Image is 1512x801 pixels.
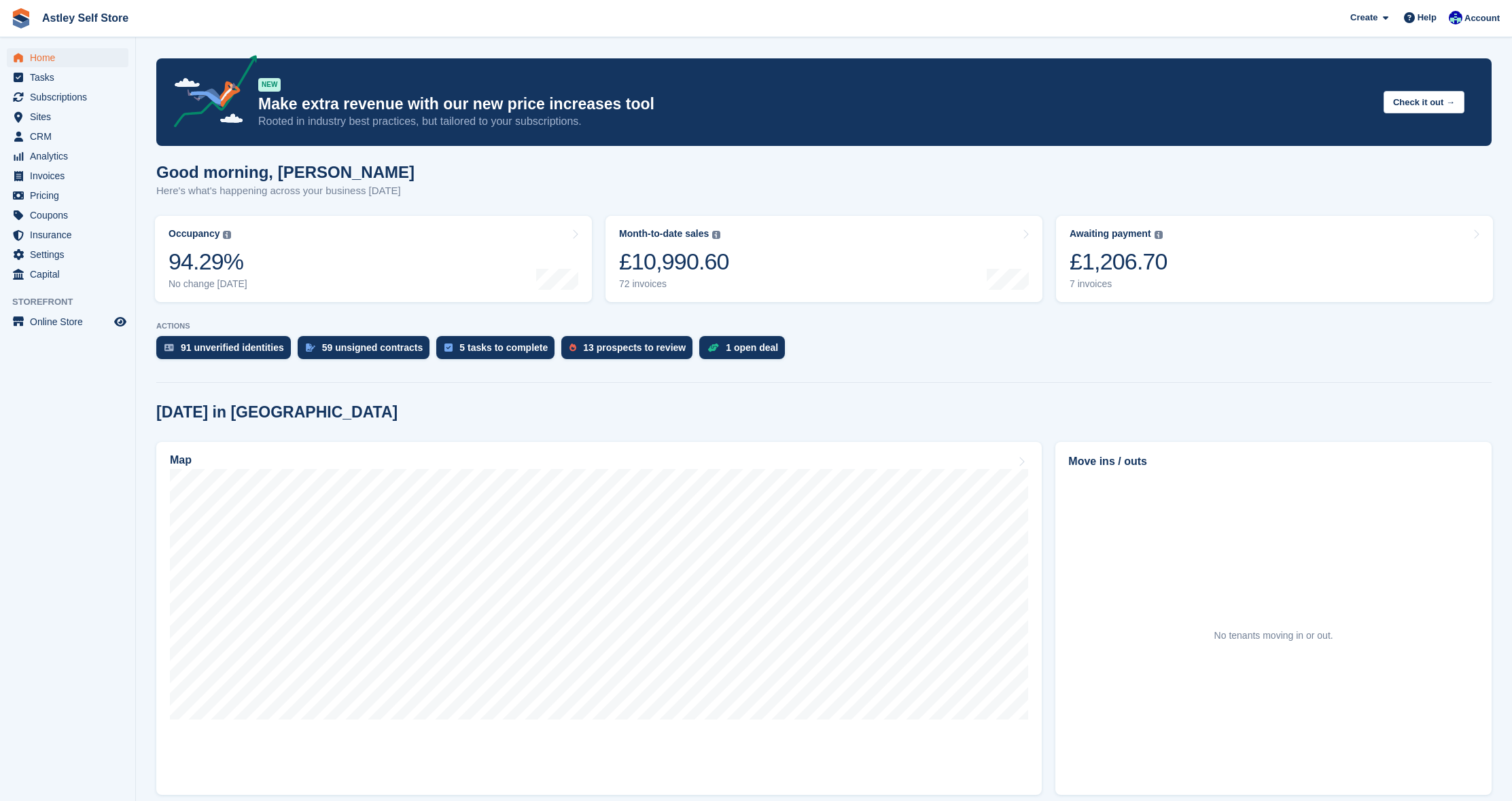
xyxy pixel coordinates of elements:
[1418,11,1437,24] span: Help
[30,68,111,87] span: Tasks
[7,166,128,185] a: menu
[30,147,111,166] span: Analytics
[162,55,258,132] img: price-adjustments-announcement-icon-8257ccfd72463d97f412b2fc003d46551f7dbcb40ab6d574587a9cd5c0d94...
[1070,248,1167,276] div: £1,206.70
[1068,453,1479,470] h2: Move ins / outs
[583,342,686,353] div: 13 prospects to review
[156,442,1042,795] a: Map
[156,163,415,181] h1: Good morning, [PERSON_NAME]
[30,312,111,331] span: Online Store
[30,166,111,185] span: Invoices
[7,225,128,244] a: menu
[1056,216,1493,302] a: Awaiting payment £1,206.70 7 invoices
[156,403,398,422] h2: [DATE] in [GEOGRAPHIC_DATA]
[569,343,576,352] img: prospect-51fa495bee0391a8d652442698ab0144808aea92771e9ea1ae160a38d050c398.svg
[30,265,111,284] span: Capital
[1070,278,1167,290] div: 7 invoices
[306,343,315,352] img: contract_signature_icon-13c848040528278c33f63329250d36e43548de30e8caae1d1a13099fd9432cc5.svg
[12,295,135,309] span: Storefront
[322,342,423,353] div: 59 unsigned contracts
[156,322,1492,331] p: ACTIONS
[1214,629,1333,643] div: No tenants moving in or out.
[1449,11,1462,24] img: Gemma Parkinson
[619,228,709,240] div: Month-to-date sales
[258,78,281,92] div: NEW
[156,183,415,199] p: Here's what's happening across your business [DATE]
[30,48,111,67] span: Home
[30,206,111,225] span: Coupons
[298,336,437,366] a: 59 unsigned contracts
[181,342,284,353] div: 91 unverified identities
[436,336,561,366] a: 5 tasks to complete
[30,127,111,146] span: CRM
[561,336,699,366] a: 13 prospects to review
[112,314,128,330] a: Preview store
[444,343,453,352] img: task-75834270c22a3079a89374b754ae025e5fb1db73e45f91037f5363f120a921f8.svg
[1464,12,1500,25] span: Account
[30,186,111,205] span: Pricing
[1155,231,1163,239] img: icon-info-grey-7440780725fd019a000dd9b08b2336e03edf1995a4989e88bcd33f0948082b44.svg
[30,225,111,244] span: Insurance
[7,48,128,67] a: menu
[1070,228,1151,240] div: Awaiting payment
[7,206,128,225] a: menu
[7,107,128,126] a: menu
[258,94,1373,114] p: Make extra revenue with our new price increases tool
[1384,91,1464,113] button: Check it out →
[155,216,592,302] a: Occupancy 94.29% No change [DATE]
[7,312,128,331] a: menu
[619,278,729,290] div: 72 invoices
[7,127,128,146] a: menu
[164,343,174,352] img: verify_identity-adf6edd0f0f0b5bbfe63781bf79b02c33cf7c696d77639b501bdc392416b5a36.svg
[37,7,134,29] a: Astley Self Store
[169,248,247,276] div: 94.29%
[1350,11,1377,24] span: Create
[7,186,128,205] a: menu
[699,336,792,366] a: 1 open deal
[170,454,192,466] h2: Map
[7,147,128,166] a: menu
[258,114,1373,129] p: Rooted in industry best practices, but tailored to your subscriptions.
[223,231,231,239] img: icon-info-grey-7440780725fd019a000dd9b08b2336e03edf1995a4989e88bcd33f0948082b44.svg
[619,248,729,276] div: £10,990.60
[7,245,128,264] a: menu
[707,343,719,352] img: deal-1b604bf984904fb50ccaf53a9ad4b4a5d6e5aea283cecdc64d6e3604feb123c2.svg
[7,68,128,87] a: menu
[169,228,219,240] div: Occupancy
[30,245,111,264] span: Settings
[30,88,111,107] span: Subscriptions
[7,88,128,107] a: menu
[169,278,247,290] div: No change [DATE]
[712,231,720,239] img: icon-info-grey-7440780725fd019a000dd9b08b2336e03edf1995a4989e88bcd33f0948082b44.svg
[726,342,778,353] div: 1 open deal
[156,336,298,366] a: 91 unverified identities
[459,342,548,353] div: 5 tasks to complete
[30,107,111,126] span: Sites
[605,216,1042,302] a: Month-to-date sales £10,990.60 72 invoices
[7,265,128,284] a: menu
[11,8,31,29] img: stora-icon-8386f47178a22dfd0bd8f6a31ec36ba5ce8667c1dd55bd0f319d3a0aa187defe.svg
